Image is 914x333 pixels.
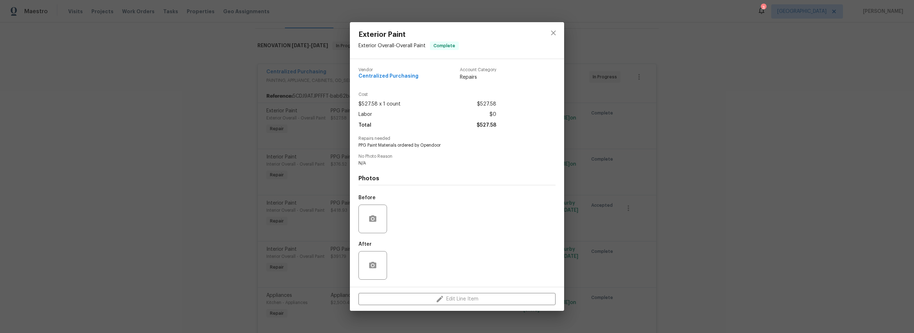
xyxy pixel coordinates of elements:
button: close [545,24,562,41]
span: $527.58 x 1 count [358,99,401,109]
span: No Photo Reason [358,154,556,159]
span: Centralized Purchasing [358,74,418,79]
h5: After [358,242,372,247]
span: $527.58 [477,120,496,131]
span: Repairs [460,74,496,81]
span: PPG Paint Materials ordered by Opendoor [358,142,536,148]
span: Account Category [460,68,496,72]
span: N/A [358,160,536,166]
span: $527.58 [477,99,496,109]
span: Exterior Overall - Overall Paint [358,43,426,48]
h4: Photos [358,175,556,182]
span: Exterior Paint [358,31,459,39]
span: Complete [431,42,458,49]
div: 3 [761,4,766,11]
span: Total [358,120,371,131]
span: Vendor [358,68,418,72]
span: Labor [358,109,372,120]
span: Cost [358,92,496,97]
span: $0 [489,109,496,120]
h5: Before [358,195,376,200]
span: Repairs needed [358,136,556,141]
